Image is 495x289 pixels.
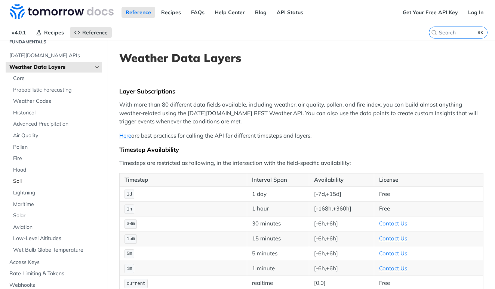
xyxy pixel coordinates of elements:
span: Probabilistic Forecasting [13,86,100,94]
span: Pollen [13,144,100,151]
span: Low-Level Altitudes [13,235,100,242]
div: Timestep Availability [119,146,483,153]
span: Fire [13,155,100,162]
th: Interval Span [247,173,309,187]
a: FAQs [187,7,209,18]
td: 5 minutes [247,246,309,261]
span: 1d [127,192,132,197]
td: [-168h,+360h] [309,202,374,216]
a: Recipes [157,7,185,18]
span: Advanced Precipitation [13,120,100,128]
a: Flood [9,165,102,176]
a: Access Keys [6,257,102,268]
a: Air Quality [9,130,102,141]
a: Reference [122,7,155,18]
td: 1 day [247,187,309,202]
a: Here [119,132,131,139]
a: Contact Us [379,235,407,242]
a: Blog [251,7,271,18]
span: [DATE][DOMAIN_NAME] APIs [9,52,100,59]
a: Probabilistic Forecasting [9,84,102,96]
span: Historical [13,109,100,117]
span: 1h [127,207,132,212]
span: 15m [127,236,135,242]
span: Soil [13,178,100,185]
a: Soil [9,176,102,187]
a: Fire [9,153,102,164]
a: Wet Bulb Globe Temperature [9,245,102,256]
span: 1m [127,266,132,271]
span: 30m [127,221,135,227]
span: 5m [127,251,132,256]
p: are best practices for calling the API for different timesteps and layers. [119,132,483,140]
td: 15 minutes [247,231,309,246]
a: Advanced Precipitation [9,119,102,130]
td: [-7d,+15d] [309,187,374,202]
td: 1 minute [247,261,309,276]
th: Timestep [120,173,247,187]
span: Maritime [13,201,100,208]
span: Flood [13,166,100,174]
td: 30 minutes [247,216,309,231]
a: Contact Us [379,220,407,227]
span: Reference [82,29,108,36]
span: Access Keys [9,259,100,266]
p: Timesteps are restricted as following, in the intersection with the field-specific availability: [119,159,483,167]
a: Help Center [210,7,249,18]
span: Weather Codes [13,98,100,105]
span: Weather Data Layers [9,64,92,71]
th: License [374,173,483,187]
a: Pollen [9,142,102,153]
a: Recipes [32,27,68,38]
a: Maritime [9,199,102,210]
p: With more than 80 different data fields available, including weather, air quality, pollen, and fi... [119,101,483,126]
svg: Search [431,30,437,36]
a: Weather Codes [9,96,102,107]
a: Solar [9,210,102,221]
a: Historical [9,107,102,119]
h1: Weather Data Layers [119,51,483,65]
span: Wet Bulb Globe Temperature [13,246,100,254]
kbd: ⌘K [476,29,485,36]
a: Contact Us [379,250,407,257]
a: Rate Limiting & Tokens [6,268,102,279]
span: Solar [13,212,100,219]
span: Lightning [13,189,100,197]
span: current [127,281,145,286]
td: [-6h,+6h] [309,246,374,261]
td: 1 hour [247,202,309,216]
span: Core [13,75,100,82]
a: [DATE][DOMAIN_NAME] APIs [6,50,102,61]
a: Get Your Free API Key [399,7,462,18]
span: Rate Limiting & Tokens [9,270,100,277]
td: [-6h,+6h] [309,216,374,231]
a: Aviation [9,222,102,233]
td: [-6h,+6h] [309,231,374,246]
a: Core [9,73,102,84]
td: Free [374,187,483,202]
span: Air Quality [13,132,100,139]
td: [-6h,+6h] [309,261,374,276]
a: Reference [70,27,112,38]
span: v4.0.1 [7,27,30,38]
td: Free [374,202,483,216]
a: Low-Level Altitudes [9,233,102,244]
img: Tomorrow.io Weather API Docs [10,4,114,19]
button: Hide subpages for Weather Data Layers [94,64,100,70]
a: Lightning [9,187,102,199]
a: Contact Us [379,265,407,272]
a: Log In [464,7,488,18]
a: API Status [273,7,307,18]
span: Webhooks [9,282,100,289]
th: Availability [309,173,374,187]
span: Aviation [13,224,100,231]
h2: Fundamentals [6,39,102,45]
a: Weather Data LayersHide subpages for Weather Data Layers [6,62,102,73]
div: Layer Subscriptions [119,87,483,95]
span: Recipes [44,29,64,36]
